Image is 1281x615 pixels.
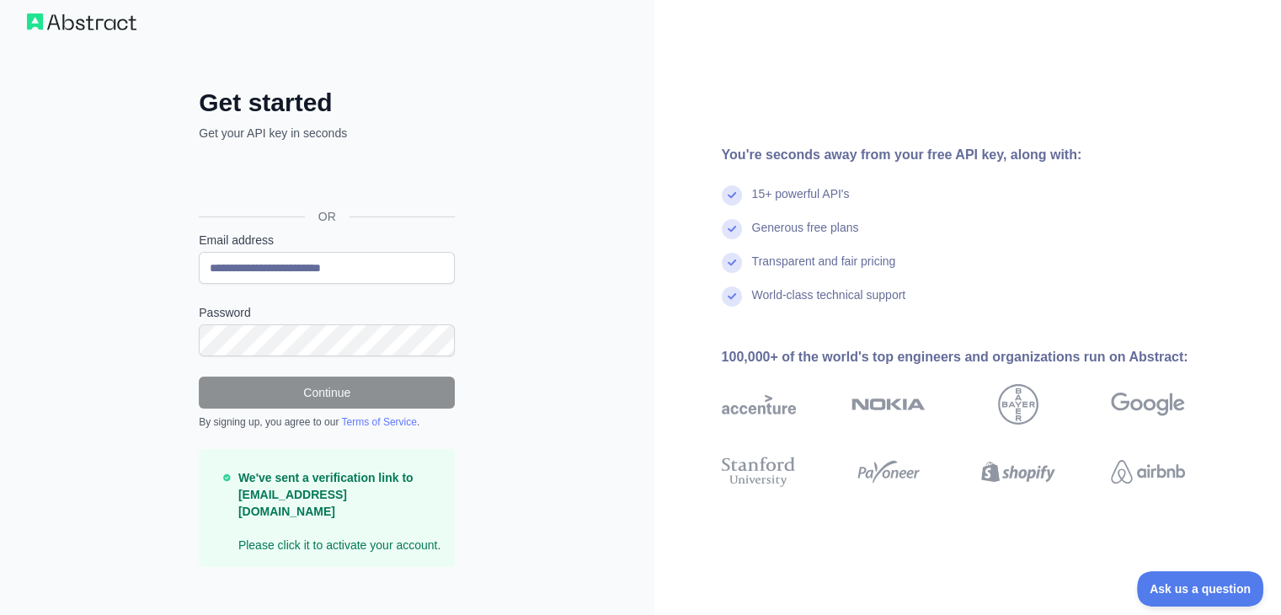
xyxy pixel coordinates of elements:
iframe: “使用 Google 账号登录”按钮 [190,160,460,197]
p: Please click it to activate your account. [238,469,441,553]
iframe: Toggle Customer Support [1137,571,1264,607]
a: Terms of Service [341,416,416,428]
div: 100,000+ of the world's top engineers and organizations run on Abstract: [722,347,1239,367]
img: stanford university [722,453,796,490]
img: check mark [722,219,742,239]
img: payoneer [851,453,926,490]
label: Password [199,304,455,321]
label: Email address [199,232,455,249]
strong: We've sent a verification link to [EMAIL_ADDRESS][DOMAIN_NAME] [238,471,414,518]
img: bayer [998,384,1038,425]
div: 15+ powerful API's [752,185,850,219]
p: Get your API key in seconds [199,125,455,142]
img: check mark [722,185,742,206]
img: google [1111,384,1185,425]
div: You're seconds away from your free API key, along with: [722,145,1239,165]
img: nokia [851,384,926,425]
h2: Get started [199,88,455,118]
button: Continue [199,377,455,409]
img: accenture [722,384,796,425]
img: check mark [722,253,742,273]
div: World-class technical support [752,286,906,320]
div: Transparent and fair pricing [752,253,896,286]
div: By signing up, you agree to our . [199,415,455,429]
img: airbnb [1111,453,1185,490]
img: Workflow [27,13,136,30]
img: shopify [981,453,1055,490]
img: check mark [722,286,742,307]
div: Generous free plans [752,219,859,253]
span: OR [305,208,350,225]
